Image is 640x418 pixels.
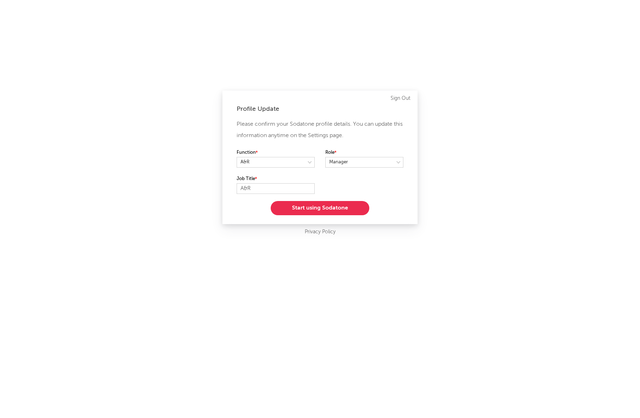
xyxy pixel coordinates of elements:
label: Job Title [237,175,315,183]
a: Privacy Policy [305,228,336,237]
label: Function [237,148,315,157]
label: Role [325,148,403,157]
div: Profile Update [237,105,403,113]
button: Start using Sodatone [271,201,369,215]
p: Please confirm your Sodatone profile details. You can update this information anytime on the Sett... [237,119,403,141]
a: Sign Out [391,94,410,103]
